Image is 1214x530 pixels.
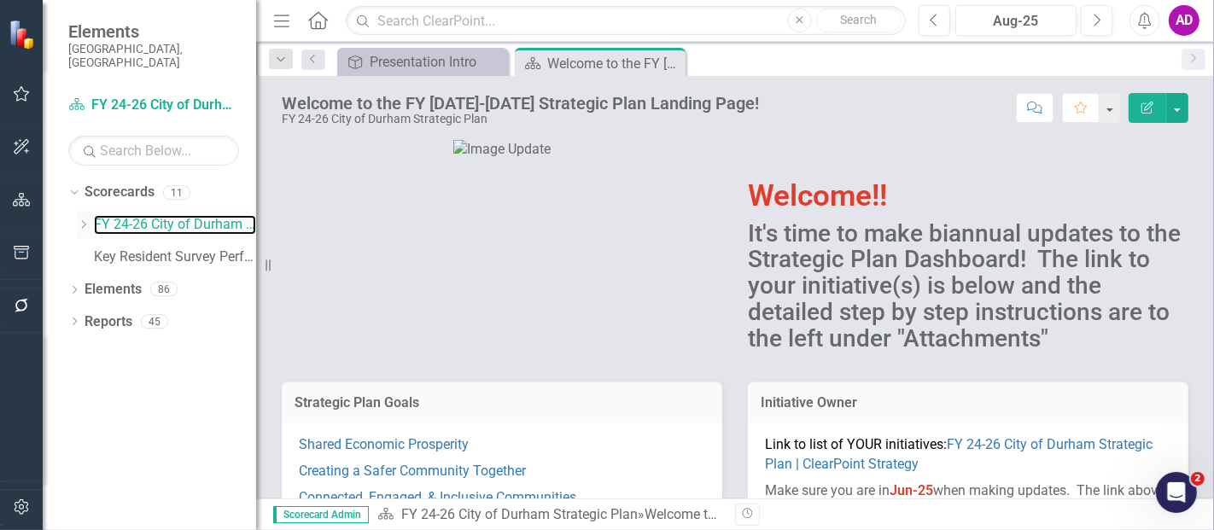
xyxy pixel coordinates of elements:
div: Welcome to the FY [DATE]-[DATE] Strategic Plan Landing Page! [282,94,759,113]
div: 86 [150,282,178,297]
input: Search Below... [68,136,239,166]
button: Search [816,9,902,32]
a: Presentation Intro [341,51,504,73]
div: 11 [163,185,190,200]
a: FY 24-26 City of Durham Strategic Plan [68,96,239,115]
a: Key Resident Survey Performance Scorecard [94,248,256,267]
button: AD [1169,5,1199,36]
a: Scorecards [85,183,155,202]
h3: Strategic Plan Goals [295,395,709,411]
span: 2 [1191,472,1205,486]
img: Image Update [453,140,551,160]
a: FY 24-26 City of Durham Strategic Plan | ClearPoint Strategy [765,436,1153,472]
div: Welcome to the FY [DATE]-[DATE] Strategic Plan Landing Page! [547,53,681,74]
input: Search ClearPoint... [346,6,906,36]
span: Scorecard Admin [273,506,369,523]
div: Welcome to the FY [DATE]-[DATE] Strategic Plan Landing Page! [645,506,1023,522]
button: Aug-25 [955,5,1077,36]
strong: Jun-25 [890,482,933,498]
span: Welcome!! [748,178,887,213]
a: FY 24-26 City of Durham Strategic Plan [401,506,638,522]
div: FY 24-26 City of Durham Strategic Plan [282,113,759,125]
div: Aug-25 [961,11,1071,32]
span: Link to list of YOUR initiatives: [765,436,1153,472]
span: Elements [68,21,239,42]
small: [GEOGRAPHIC_DATA], [GEOGRAPHIC_DATA] [68,42,239,70]
a: Reports [85,312,132,332]
span: Search [840,13,877,26]
a: Connected, Engaged, & Inclusive Communities [299,489,576,505]
a: Shared Economic Prosperity [299,436,469,452]
h3: Initiative Owner [761,395,1176,411]
div: Presentation Intro [370,51,504,73]
div: » [377,505,722,525]
div: 45 [141,314,168,329]
iframe: Intercom live chat [1156,472,1197,513]
a: FY 24-26 City of Durham Strategic Plan [94,215,256,235]
a: Elements [85,280,142,300]
a: Creating a Safer Community Together [299,463,526,479]
h2: It's time to make biannual updates to the Strategic Plan Dashboard! The link to your initiative(s... [748,221,1188,352]
img: ClearPoint Strategy [9,20,38,50]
